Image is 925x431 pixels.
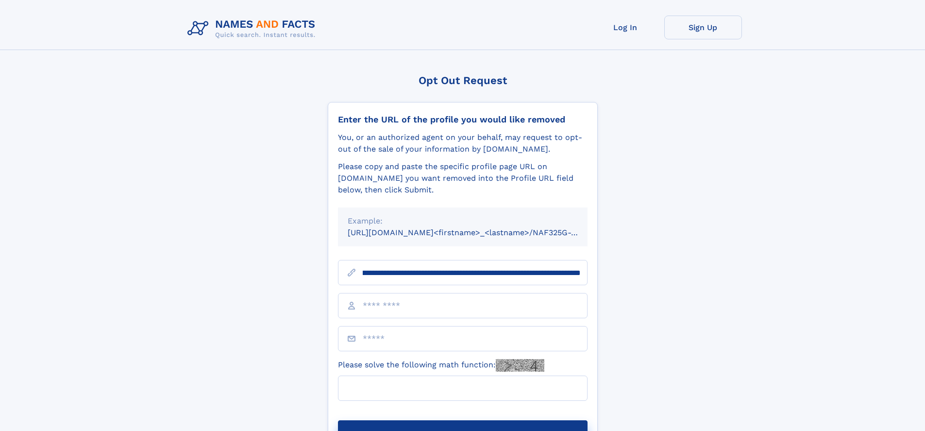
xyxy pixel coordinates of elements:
[338,161,588,196] div: Please copy and paste the specific profile page URL on [DOMAIN_NAME] you want removed into the Pr...
[348,228,606,237] small: [URL][DOMAIN_NAME]<firstname>_<lastname>/NAF325G-xxxxxxxx
[338,114,588,125] div: Enter the URL of the profile you would like removed
[338,359,544,372] label: Please solve the following math function:
[328,74,598,86] div: Opt Out Request
[184,16,323,42] img: Logo Names and Facts
[587,16,664,39] a: Log In
[348,215,578,227] div: Example:
[338,132,588,155] div: You, or an authorized agent on your behalf, may request to opt-out of the sale of your informatio...
[664,16,742,39] a: Sign Up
